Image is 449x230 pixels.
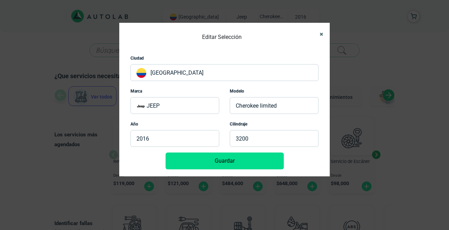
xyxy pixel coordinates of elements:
[230,97,319,114] p: CHEROKEE LIMITED
[130,64,319,81] p: [GEOGRAPHIC_DATA]
[130,130,219,147] p: 2016
[230,88,244,94] label: Modelo
[130,88,142,94] label: Marca
[202,32,242,42] h4: Editar Selección
[130,121,138,127] label: Año
[230,121,247,127] label: Cilindraje
[166,153,284,169] button: Guardar
[130,55,144,61] label: Ciudad
[230,130,319,147] p: 3200
[313,26,324,42] button: Close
